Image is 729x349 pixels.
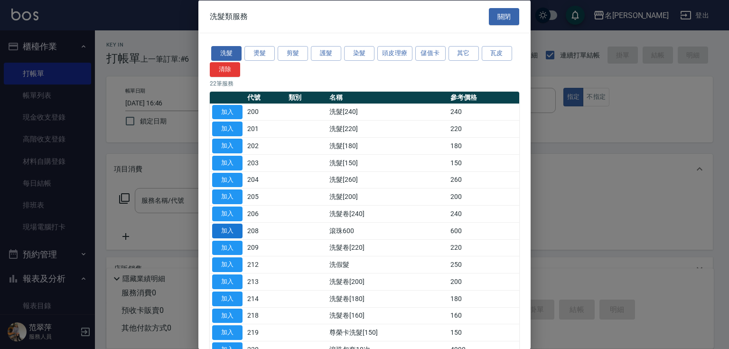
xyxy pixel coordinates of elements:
[245,120,286,137] td: 201
[245,205,286,222] td: 206
[448,188,519,205] td: 200
[327,256,448,273] td: 洗假髮
[212,207,243,221] button: 加入
[448,222,519,239] td: 600
[212,257,243,272] button: 加入
[210,11,248,21] span: 洗髮類服務
[245,171,286,189] td: 204
[327,239,448,256] td: 洗髮卷[220]
[327,104,448,121] td: 洗髮[240]
[212,240,243,255] button: 加入
[212,104,243,119] button: 加入
[244,46,275,61] button: 燙髮
[245,239,286,256] td: 209
[212,139,243,153] button: 加入
[327,290,448,307] td: 洗髮卷[180]
[212,274,243,289] button: 加入
[245,256,286,273] td: 212
[449,46,479,61] button: 其它
[210,79,519,87] p: 22 筆服務
[327,137,448,154] td: 洗髮[180]
[448,239,519,256] td: 220
[344,46,374,61] button: 染髮
[482,46,512,61] button: 瓦皮
[448,307,519,324] td: 160
[278,46,308,61] button: 剪髮
[327,91,448,104] th: 名稱
[327,222,448,239] td: 滾珠600
[245,324,286,341] td: 219
[210,62,240,76] button: 清除
[327,171,448,189] td: 洗髮[260]
[327,205,448,222] td: 洗髮卷[240]
[448,91,519,104] th: 參考價格
[448,137,519,154] td: 180
[245,188,286,205] td: 205
[377,46,412,61] button: 頭皮理療
[327,307,448,324] td: 洗髮卷[160]
[245,273,286,290] td: 213
[212,155,243,170] button: 加入
[489,8,519,25] button: 關閉
[286,91,327,104] th: 類別
[212,189,243,204] button: 加入
[211,46,242,61] button: 洗髮
[448,104,519,121] td: 240
[245,222,286,239] td: 208
[212,308,243,323] button: 加入
[245,154,286,171] td: 203
[448,290,519,307] td: 180
[448,154,519,171] td: 150
[327,188,448,205] td: 洗髮[200]
[327,154,448,171] td: 洗髮[150]
[415,46,446,61] button: 儲值卡
[245,290,286,307] td: 214
[212,291,243,306] button: 加入
[448,273,519,290] td: 200
[245,307,286,324] td: 218
[212,122,243,136] button: 加入
[448,205,519,222] td: 240
[212,223,243,238] button: 加入
[212,325,243,340] button: 加入
[448,171,519,189] td: 260
[327,120,448,137] td: 洗髮[220]
[245,137,286,154] td: 202
[212,172,243,187] button: 加入
[311,46,341,61] button: 護髮
[448,120,519,137] td: 220
[327,273,448,290] td: 洗髮卷[200]
[245,104,286,121] td: 200
[327,324,448,341] td: 尊榮卡洗髮[150]
[448,324,519,341] td: 150
[448,256,519,273] td: 250
[245,91,286,104] th: 代號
